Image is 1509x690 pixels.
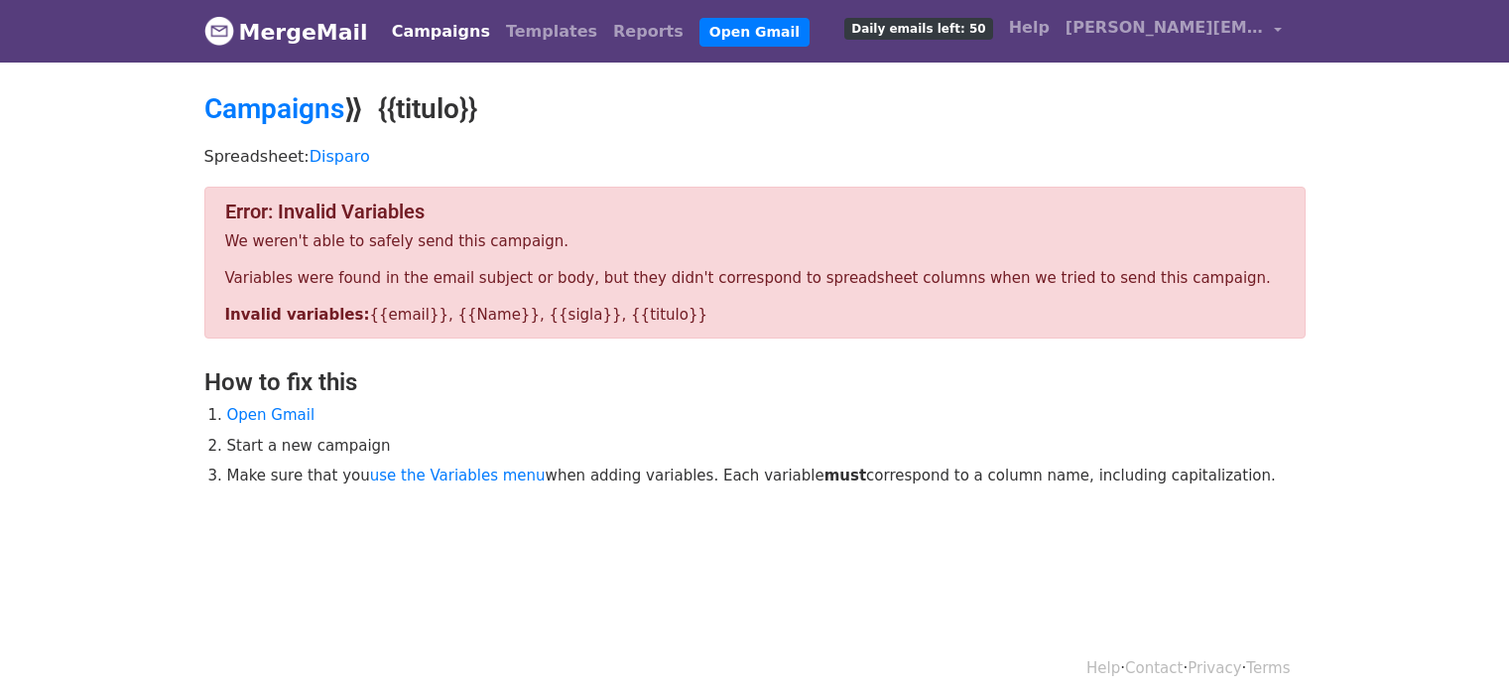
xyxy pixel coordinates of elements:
a: Open Gmail [699,18,810,47]
li: Make sure that you when adding variables. Each variable correspond to a column name, including ca... [227,465,1306,487]
strong: Invalid variables: [225,306,370,324]
a: Templates [498,12,605,52]
a: Privacy [1188,659,1241,677]
p: Variables were found in the email subject or body, but they didn't correspond to spreadsheet colu... [225,268,1285,289]
li: Start a new campaign [227,435,1306,458]
a: Help [1001,8,1058,48]
a: Reports [605,12,692,52]
h2: ⟫ {{titulo}} [204,92,1306,126]
img: MergeMail logo [204,16,234,46]
h3: How to fix this [204,368,1306,397]
span: [PERSON_NAME][EMAIL_ADDRESS][DOMAIN_NAME] [1066,16,1264,40]
a: Terms [1246,659,1290,677]
a: Campaigns [204,92,344,125]
h4: Error: Invalid Variables [225,200,1285,223]
strong: must [824,467,866,484]
p: We weren't able to safely send this campaign. [225,231,1285,252]
a: Campaigns [384,12,498,52]
a: Disparo [310,147,370,166]
a: use the Variables menu [370,467,546,484]
p: {{email}}, {{Name}}, {{sigla}}, {{titulo}} [225,305,1285,326]
a: Daily emails left: 50 [836,8,1000,48]
p: Spreadsheet: [204,146,1306,167]
a: [PERSON_NAME][EMAIL_ADDRESS][DOMAIN_NAME] [1058,8,1290,55]
a: Contact [1125,659,1183,677]
a: Help [1086,659,1120,677]
a: MergeMail [204,11,368,53]
a: Open Gmail [227,406,315,424]
span: Daily emails left: 50 [844,18,992,40]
